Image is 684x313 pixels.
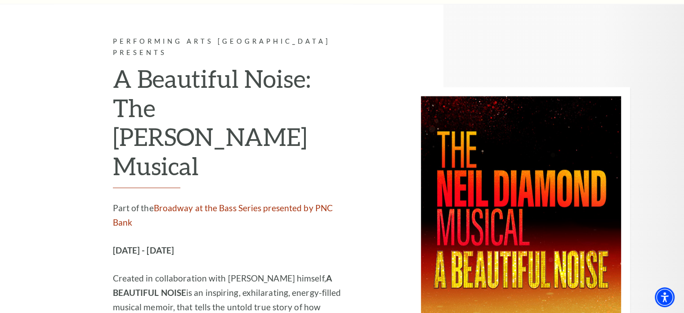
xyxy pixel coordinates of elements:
[113,64,353,188] h2: A Beautiful Noise: The [PERSON_NAME] Musical
[113,245,174,255] strong: [DATE] - [DATE]
[113,273,332,298] strong: A BEAUTIFUL NOISE
[113,201,353,230] p: Part of the
[113,36,353,59] p: Performing Arts [GEOGRAPHIC_DATA] Presents
[655,287,675,307] div: Accessibility Menu
[113,203,333,227] a: Broadway at the Bass Series presented by PNC Bank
